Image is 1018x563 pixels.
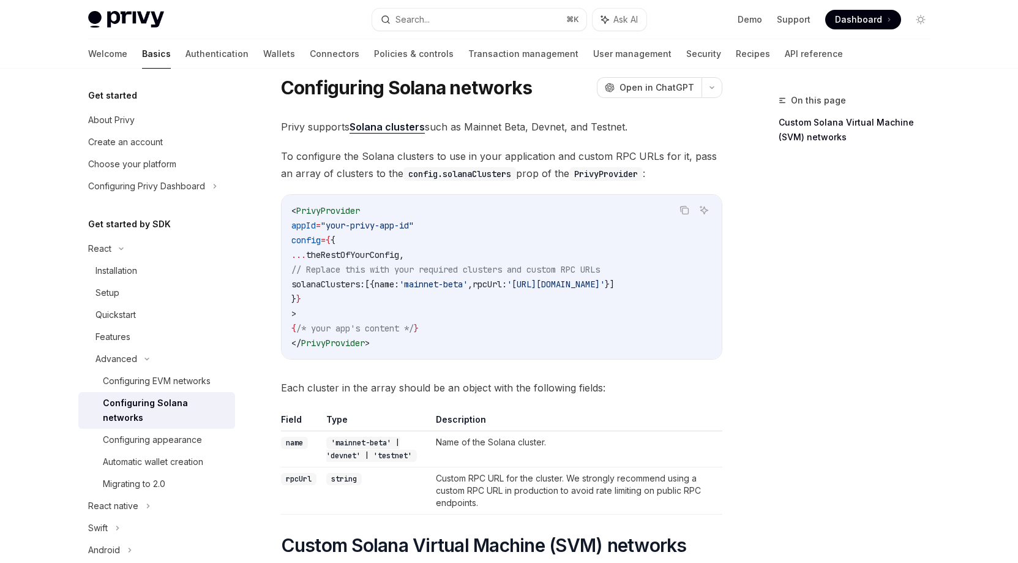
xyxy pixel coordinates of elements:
[291,308,296,319] span: >
[316,220,321,231] span: =
[777,13,810,26] a: Support
[88,217,171,232] h5: Get started by SDK
[779,113,940,147] a: Custom Solana Virtual Machine (SVM) networks
[619,81,694,94] span: Open in ChatGPT
[291,323,296,334] span: {
[291,279,365,290] span: solanaClusters:
[326,437,417,462] code: 'mainnet-beta' | 'devnet' | 'testnet'
[593,9,646,31] button: Ask AI
[78,131,235,153] a: Create an account
[291,264,600,275] span: // Replace this with your required clusters and custom RPC URLs
[597,77,702,98] button: Open in ChatGPT
[78,109,235,131] a: About Privy
[306,249,399,260] span: theRestOfYourConfig
[738,13,762,26] a: Demo
[431,431,722,467] td: Name of the Solana cluster.
[566,15,579,25] span: ⌘ K
[88,39,127,69] a: Welcome
[296,205,360,216] span: PrivyProvider
[468,39,578,69] a: Transaction management
[785,39,843,69] a: API reference
[321,414,431,431] th: Type
[301,338,365,349] span: PrivyProvider
[431,414,722,431] th: Description
[310,39,359,69] a: Connectors
[88,113,135,127] div: About Privy
[291,249,306,260] span: ...
[88,241,111,256] div: React
[399,249,404,260] span: ,
[88,157,176,172] div: Choose your platform
[78,429,235,451] a: Configuring appearance
[374,39,454,69] a: Policies & controls
[321,220,414,231] span: "your-privy-app-id"
[431,467,722,515] td: Custom RPC URL for the cluster. We strongly recommend using a custom RPC URL in production to avo...
[88,88,137,103] h5: Get started
[103,477,165,491] div: Migrating to 2.0
[281,473,316,485] code: rpcUrl
[103,374,211,388] div: Configuring EVM networks
[88,135,163,149] div: Create an account
[95,285,119,300] div: Setup
[791,93,846,108] span: On this page
[103,433,202,447] div: Configuring appearance
[291,205,296,216] span: <
[414,323,419,334] span: }
[736,39,770,69] a: Recipes
[291,220,316,231] span: appId
[95,263,137,278] div: Installation
[78,326,235,348] a: Features
[88,11,164,28] img: light logo
[296,323,414,334] span: /* your app's content */
[142,39,171,69] a: Basics
[331,235,335,246] span: {
[291,235,321,246] span: config
[291,338,301,349] span: </
[78,304,235,326] a: Quickstart
[88,543,120,557] div: Android
[350,121,425,134] a: Solana clusters
[365,279,375,290] span: [{
[263,39,295,69] a: Wallets
[103,396,228,425] div: Configuring Solana networks
[281,534,687,556] span: Custom Solana Virtual Machine (SVM) networks
[103,455,203,469] div: Automatic wallet creation
[88,179,205,194] div: Configuring Privy Dashboard
[95,308,136,322] div: Quickstart
[281,148,722,182] span: To configure the Solana clusters to use in your application and custom RPC URLs for it, pass an a...
[676,202,692,218] button: Copy the contents from the code block
[326,235,331,246] span: {
[78,260,235,282] a: Installation
[95,352,137,366] div: Advanced
[321,235,326,246] span: =
[281,414,321,431] th: Field
[605,279,615,290] span: }]
[78,370,235,392] a: Configuring EVM networks
[185,39,249,69] a: Authentication
[296,293,301,304] span: }
[835,13,882,26] span: Dashboard
[593,39,672,69] a: User management
[326,473,362,485] code: string
[365,338,370,349] span: >
[613,13,638,26] span: Ask AI
[88,521,108,535] div: Swift
[507,279,605,290] span: '[URL][DOMAIN_NAME]'
[403,167,516,181] code: config.solanaClusters
[696,202,712,218] button: Ask AI
[78,153,235,175] a: Choose your platform
[372,9,586,31] button: Search...⌘K
[291,293,296,304] span: }
[95,330,130,344] div: Features
[468,279,473,290] span: ,
[281,379,722,396] span: Each cluster in the array should be an object with the following fields:
[473,279,507,290] span: rpcUrl:
[78,473,235,495] a: Migrating to 2.0
[281,437,308,449] code: name
[281,118,722,135] span: Privy supports such as Mainnet Beta, Devnet, and Testnet.
[78,282,235,304] a: Setup
[88,499,138,513] div: React native
[686,39,721,69] a: Security
[399,279,468,290] span: 'mainnet-beta'
[825,10,901,29] a: Dashboard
